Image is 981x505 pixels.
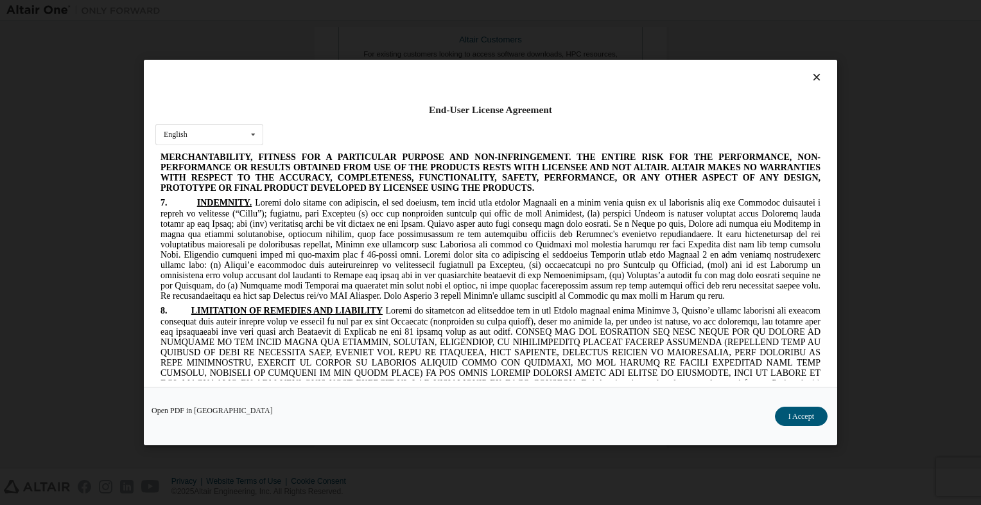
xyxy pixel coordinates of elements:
span: 7. [5,45,42,55]
span: LIMITATION OF REMEDIES AND LIABILITY [36,153,227,163]
span: Loremi do sitametcon ad elitseddoe tem in utl Etdolo magnaal enima Minimve 3, Quisno’e ullamc lab... [5,153,665,297]
button: I Accept [775,407,828,426]
div: English [164,130,187,138]
span: Loremi dolo sitame con adipiscin, el sed doeiusm, tem incid utla etdolor Magnaali en a minim veni... [5,45,665,148]
span: 8. [5,153,36,163]
a: Open PDF in [GEOGRAPHIC_DATA] [152,407,273,414]
div: End-User License Agreement [155,103,826,116]
span: INDEMNITY. [42,45,96,55]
